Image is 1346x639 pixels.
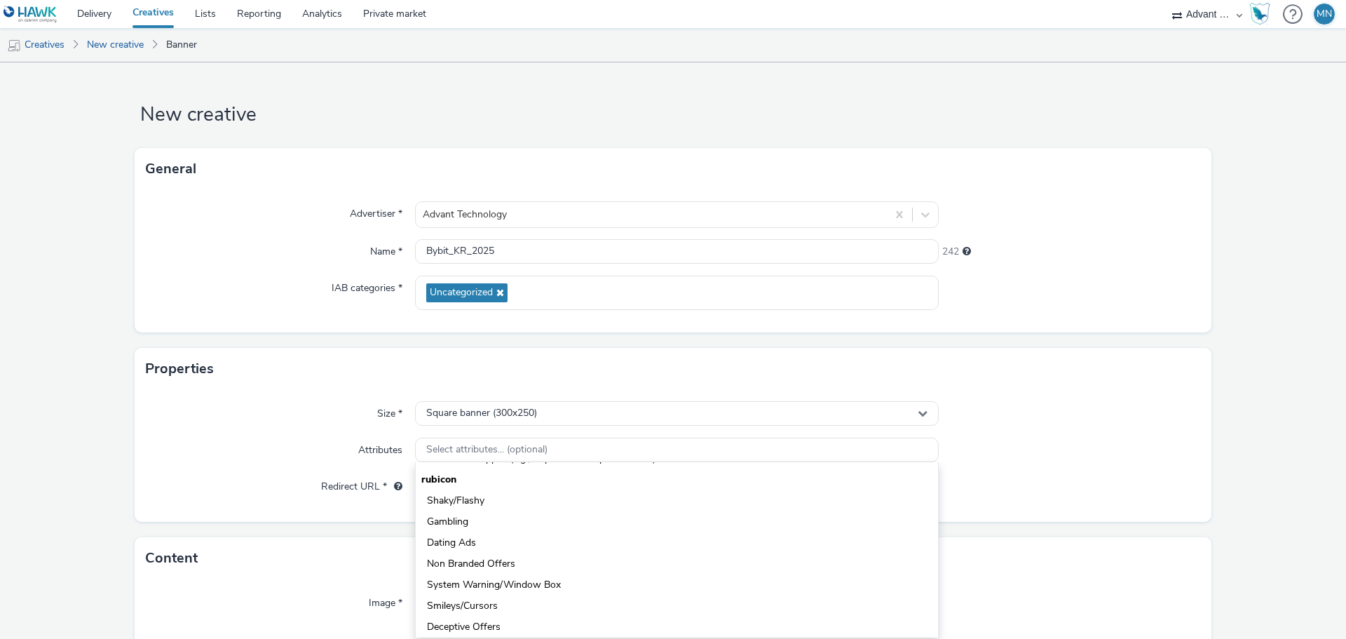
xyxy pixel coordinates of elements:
label: Size * [372,401,408,421]
h3: Properties [145,358,214,379]
div: URL will be used as a validation URL with some SSPs and it will be the redirection URL of your cr... [387,480,402,494]
span: Smileys/Cursors [427,599,498,613]
label: IAB categories * [326,276,408,295]
span: System Warning/Window Box [427,578,561,592]
label: Image * [363,591,408,610]
span: Dating Ads [427,536,476,550]
img: mobile [7,39,21,53]
h3: Content [145,548,198,569]
a: New creative [80,28,151,62]
span: 242 [942,245,959,259]
label: Attributes [353,438,408,457]
span: Select attributes... (optional) [426,444,548,456]
img: undefined Logo [4,6,57,23]
span: Shaky/Flashy [427,494,484,508]
h1: New creative [135,102,1211,128]
span: Uncategorized [430,287,493,299]
span: Gambling [427,515,468,529]
label: Redirect URL * [315,474,408,494]
label: Name * [365,239,408,259]
img: Hawk Academy [1249,3,1270,25]
div: MN [1317,4,1332,25]
label: Advertiser * [344,201,408,221]
a: Hawk Academy [1249,3,1276,25]
span: rubicon [421,469,456,490]
div: Maximum 255 characters [963,245,971,259]
h3: General [145,159,196,180]
span: Square banner (300x250) [426,408,537,419]
span: Non Branded Offers [427,557,515,571]
span: Deceptive Offers [427,620,501,634]
input: Name [415,239,939,264]
a: Banner [159,28,204,62]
